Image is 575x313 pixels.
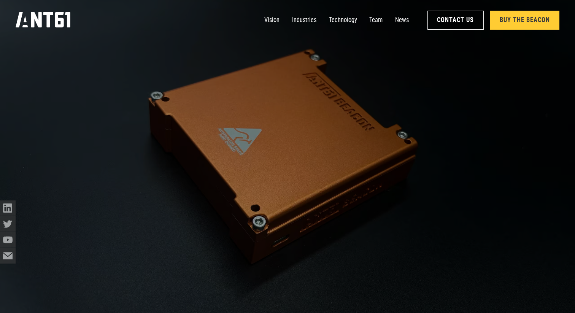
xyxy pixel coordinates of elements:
[329,13,357,28] a: Technology
[427,11,484,30] a: Contact Us
[369,13,383,28] a: Team
[490,11,559,30] a: Buy the Beacon
[264,13,280,28] a: Vision
[292,13,316,28] a: Industries
[16,10,71,31] a: home
[395,13,409,28] a: News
